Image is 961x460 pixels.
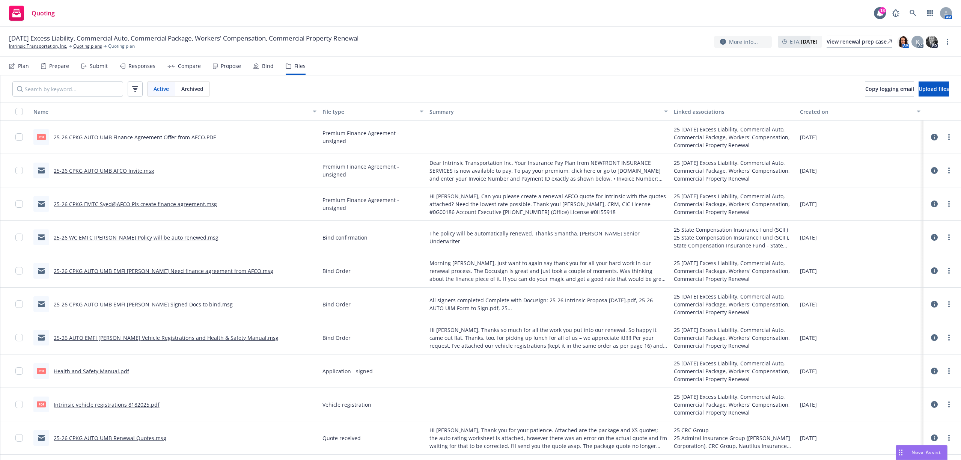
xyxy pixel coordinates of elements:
span: Quote received [322,434,361,442]
button: Nova Assist [896,445,947,460]
span: pdf [37,368,46,374]
div: 25 [DATE] Excess Liability, Commercial Auto, Commercial Package, Workers' Compensation, Commercia... [674,259,794,283]
span: Premium Finance Agreement - unsigned [322,129,423,145]
div: 25 State Compensation Insurance Fund (SCIF), State Compensation Insurance Fund - State Compensati... [674,234,794,249]
input: Toggle Row Selected [15,367,23,375]
span: Copy logging email [865,85,914,92]
div: 25 [DATE] Excess Liability, Commercial Auto, Commercial Package, Workers' Compensation, Commercia... [674,326,794,350]
a: 25-26 CPKG AUTO UMB Finance Agreement Offer from AFCO.PDF [54,134,216,141]
span: [DATE] [800,367,817,375]
a: Intrinsic Transportation, Inc. [9,43,67,50]
span: [DATE] [800,334,817,342]
span: Bind confirmation [322,234,368,241]
button: Summary [426,103,671,121]
span: Bind Order [322,267,351,275]
a: 25-26 CPKG AUTO UMB Renewal Quotes.msg [54,434,166,442]
a: more [944,300,953,309]
a: Search [905,6,920,21]
div: 25 [DATE] Excess Liability, Commercial Auto, Commercial Package, Workers' Compensation, Commercia... [674,159,794,182]
div: Name [33,108,308,116]
a: Intrinsic vehicle registrations 8182025.pdf [54,401,160,408]
span: [DATE] [800,200,817,208]
span: Dear Intrinsic Transportation Inc, Your Insurance Pay Plan from NEWFRONT INSURANCE SERVICES is no... [429,159,668,182]
button: Created on [797,103,923,121]
input: Toggle Row Selected [15,234,23,241]
button: Name [30,103,319,121]
span: Hi [PERSON_NAME], Can you please create a renewal AFCO quote for Intrinsic with the quotes attach... [429,192,668,216]
div: 25 Admiral Insurance Group ([PERSON_NAME] Corporation), CRC Group, Nautilus Insurance Company - C... [674,434,794,450]
span: [DATE] [800,267,817,275]
div: 25 [DATE] Excess Liability, Commercial Auto, Commercial Package, Workers' Compensation, Commercia... [674,192,794,216]
input: Select all [15,108,23,115]
a: more [944,400,953,409]
span: Bind Order [322,334,351,342]
span: More info... [729,38,758,46]
img: photo [926,36,938,48]
span: Quoting plan [108,43,135,50]
span: Hi [PERSON_NAME], Thank you for your patience. Attached are the package and XS quotes; the auto r... [429,426,668,450]
span: [DATE] [800,133,817,141]
span: [DATE] [800,234,817,241]
input: Toggle Row Selected [15,434,23,442]
a: 25-26 CPKG AUTO UMB EMFI [PERSON_NAME] Signed Docs to bind.msg [54,301,233,308]
div: File type [322,108,415,116]
div: Linked associations [674,108,794,116]
a: View renewal prep case [827,36,892,48]
button: File type [319,103,426,121]
div: Summary [429,108,660,116]
span: ETA : [790,38,818,45]
span: Archived [181,85,203,93]
div: View renewal prep case [827,36,892,47]
span: Quoting [32,10,55,16]
a: 25-26 WC EMFC [PERSON_NAME] Policy will be auto renewed.msg [54,234,218,241]
a: Health and Safety Manual.pdf [54,368,129,375]
div: 25 [DATE] Excess Liability, Commercial Auto, Commercial Package, Workers' Compensation, Commercia... [674,125,794,149]
a: 25-26 CPKG AUTO UMB EMFI [PERSON_NAME] Need finance agreement from AFCO.msg [54,267,273,274]
a: more [944,266,953,275]
span: Premium Finance Agreement - unsigned [322,196,423,212]
span: PDF [37,134,46,140]
a: Quoting plans [73,43,102,50]
input: Toggle Row Selected [15,334,23,341]
span: Application - signed [322,367,373,375]
a: Report a Bug [888,6,903,21]
div: 25 [DATE] Excess Liability, Commercial Auto, Commercial Package, Workers' Compensation, Commercia... [674,359,794,383]
input: Search by keyword... [12,81,123,97]
span: Upload files [919,85,949,92]
a: more [944,366,953,376]
div: 25 [DATE] Excess Liability, Commercial Auto, Commercial Package, Workers' Compensation, Commercia... [674,393,794,416]
span: Hi [PERSON_NAME], Thanks so much for all the work you put into our renewal. So happy it came out ... [429,326,668,350]
span: Active [154,85,169,93]
div: Submit [90,63,108,69]
a: more [944,233,953,242]
a: more [944,333,953,342]
div: Plan [18,63,29,69]
span: Vehicle registration [322,401,371,409]
div: Drag to move [896,445,905,460]
input: Toggle Row Selected [15,267,23,274]
a: more [943,37,952,46]
a: more [944,166,953,175]
a: Quoting [6,3,58,24]
button: More info... [714,36,772,48]
span: Morning [PERSON_NAME], Just want to again say thank you for all your hard work in our renewal pro... [429,259,668,283]
input: Toggle Row Selected [15,401,23,408]
span: [DATE] [800,401,817,409]
div: Prepare [49,63,69,69]
a: more [944,133,953,142]
a: 25-26 CPKG EMTC Syed@AFCO Pls create finance agreement.msg [54,201,217,208]
div: Propose [221,63,241,69]
button: Upload files [919,81,949,97]
span: The policy will be automatically renewed. Thanks Smantha. [PERSON_NAME] Senior Underwriter [429,229,668,245]
div: Bind [262,63,274,69]
span: [DATE] [800,300,817,308]
input: Toggle Row Selected [15,200,23,208]
div: Created on [800,108,912,116]
span: [DATE] Excess Liability, Commercial Auto, Commercial Package, Workers' Compensation, Commercial P... [9,34,358,43]
a: 25-26 CPKG AUTO UMB AFCO Invite.msg [54,167,154,174]
div: 18 [879,7,886,14]
a: 25-26 AUTO EMFI [PERSON_NAME] Vehicle Registrations and Health & Safety Manual.msg [54,334,279,341]
span: All signers completed Complete with Docusign: 25-26 Intrinsic Proposa [DATE].pdf, 25-26 AUTO UIM ... [429,296,668,312]
div: Files [294,63,306,69]
span: K [916,38,919,46]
